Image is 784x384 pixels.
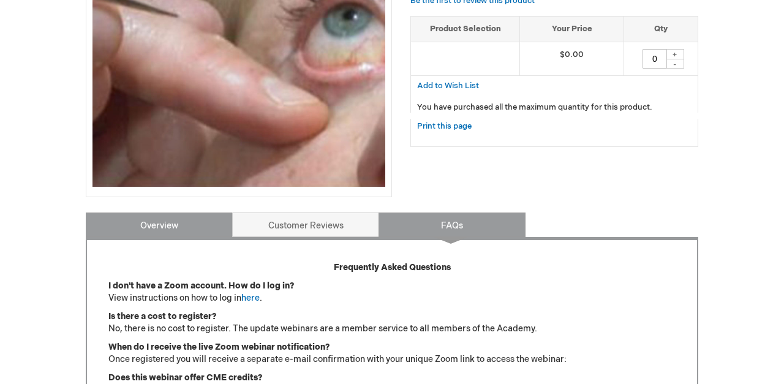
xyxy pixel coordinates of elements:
th: Qty [624,17,698,42]
strong: When do I receive the live Zoom webinar notification? [108,342,330,352]
span: Add to Wish List [417,81,479,91]
th: Your Price [520,17,624,42]
a: Add to Wish List [417,80,479,91]
p: You have purchased all the maximum quantity for this product. [417,102,692,113]
a: Customer Reviews [232,213,379,237]
a: Print this page [417,119,472,134]
p: View instructions on how to log in . [108,280,676,304]
a: here [241,293,260,303]
div: + [666,49,684,59]
th: Product Selection [411,17,520,42]
a: FAQs [379,213,526,237]
input: Qty [643,49,667,69]
strong: Does this webinar offer CME credits? [108,372,262,383]
strong: Frequently Asked Questions [334,262,451,273]
a: Overview [86,213,233,237]
p: No, there is no cost to register. The update webinars are a member service to all members of the ... [108,311,676,335]
p: Once registered you will receive a separate e-mail confirmation with your unique Zoom link to acc... [108,341,676,366]
td: $0.00 [520,42,624,75]
strong: I don't have a Zoom account. How do I log in? [108,280,294,291]
strong: Is there a cost to register? [108,311,216,322]
div: - [666,59,684,69]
